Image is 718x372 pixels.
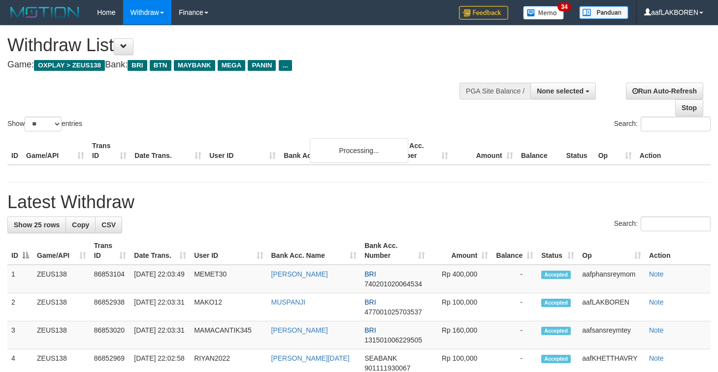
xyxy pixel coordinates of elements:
label: Search: [614,217,711,231]
div: Processing... [310,138,408,163]
td: ZEUS138 [33,321,90,349]
span: Accepted [541,299,571,307]
a: MUSPANJI [271,298,306,306]
td: 86853020 [90,321,131,349]
th: Amount [452,137,517,165]
th: Game/API: activate to sort column ascending [33,237,90,265]
th: Game/API [22,137,88,165]
a: Show 25 rows [7,217,66,233]
a: Copy [65,217,96,233]
span: SEABANK [364,354,397,362]
label: Show entries [7,117,82,131]
select: Showentries [25,117,62,131]
td: ZEUS138 [33,265,90,293]
th: Action [636,137,711,165]
img: MOTION_logo.png [7,5,82,20]
th: Trans ID: activate to sort column ascending [90,237,131,265]
span: BRI [364,270,376,278]
td: aafsansreymtey [578,321,645,349]
span: Copy 131501006229505 to clipboard [364,336,422,344]
th: Bank Acc. Name [280,137,387,165]
td: 2 [7,293,33,321]
span: BTN [150,60,171,71]
td: Rp 160,000 [429,321,492,349]
th: ID: activate to sort column descending [7,237,33,265]
a: Note [649,326,664,334]
a: Note [649,298,664,306]
td: MAKO12 [190,293,267,321]
th: Balance: activate to sort column ascending [492,237,537,265]
th: ID [7,137,22,165]
td: Rp 400,000 [429,265,492,293]
a: [PERSON_NAME][DATE] [271,354,350,362]
th: Op: activate to sort column ascending [578,237,645,265]
h4: Game: Bank: [7,60,469,70]
th: Trans ID [88,137,131,165]
span: BRI [364,298,376,306]
span: 34 [557,2,571,11]
img: panduan.png [579,6,628,19]
th: User ID [205,137,280,165]
label: Search: [614,117,711,131]
span: Show 25 rows [14,221,60,229]
th: Date Trans.: activate to sort column ascending [130,237,190,265]
th: Amount: activate to sort column ascending [429,237,492,265]
a: Note [649,354,664,362]
th: Bank Acc. Number [387,137,452,165]
th: Op [594,137,636,165]
span: BRI [128,60,147,71]
th: Action [645,237,711,265]
span: Accepted [541,327,571,335]
a: Stop [675,99,703,116]
a: CSV [95,217,122,233]
span: Accepted [541,271,571,279]
h1: Latest Withdraw [7,192,711,212]
td: ZEUS138 [33,293,90,321]
a: Note [649,270,664,278]
th: Bank Acc. Name: activate to sort column ascending [267,237,361,265]
a: [PERSON_NAME] [271,326,328,334]
th: Status [562,137,594,165]
span: CSV [101,221,116,229]
span: OXPLAY > ZEUS138 [34,60,105,71]
span: None selected [537,87,584,95]
td: Rp 100,000 [429,293,492,321]
td: [DATE] 22:03:31 [130,321,190,349]
span: Copy 901111930067 to clipboard [364,364,410,372]
td: aafLAKBOREN [578,293,645,321]
td: MEMET30 [190,265,267,293]
td: 1 [7,265,33,293]
th: Status: activate to sort column ascending [537,237,578,265]
td: - [492,321,537,349]
span: Copy 740201020064534 to clipboard [364,280,422,288]
a: Run Auto-Refresh [626,83,703,99]
td: 86852938 [90,293,131,321]
td: aafphansreymom [578,265,645,293]
span: MAYBANK [174,60,215,71]
th: Date Trans. [131,137,205,165]
th: Bank Acc. Number: activate to sort column ascending [360,237,428,265]
td: - [492,293,537,321]
button: None selected [530,83,596,99]
td: 86853104 [90,265,131,293]
img: Button%20Memo.svg [523,6,564,20]
td: MAMACANTIK345 [190,321,267,349]
td: [DATE] 22:03:31 [130,293,190,321]
input: Search: [641,117,711,131]
span: Copy 477001025703537 to clipboard [364,308,422,316]
th: Balance [517,137,562,165]
td: 3 [7,321,33,349]
a: [PERSON_NAME] [271,270,328,278]
td: - [492,265,537,293]
span: PANIN [248,60,276,71]
td: [DATE] 22:03:49 [130,265,190,293]
span: ... [279,60,292,71]
span: MEGA [218,60,246,71]
th: User ID: activate to sort column ascending [190,237,267,265]
span: BRI [364,326,376,334]
div: PGA Site Balance / [459,83,530,99]
input: Search: [641,217,711,231]
h1: Withdraw List [7,35,469,55]
img: Feedback.jpg [459,6,508,20]
span: Copy [72,221,89,229]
